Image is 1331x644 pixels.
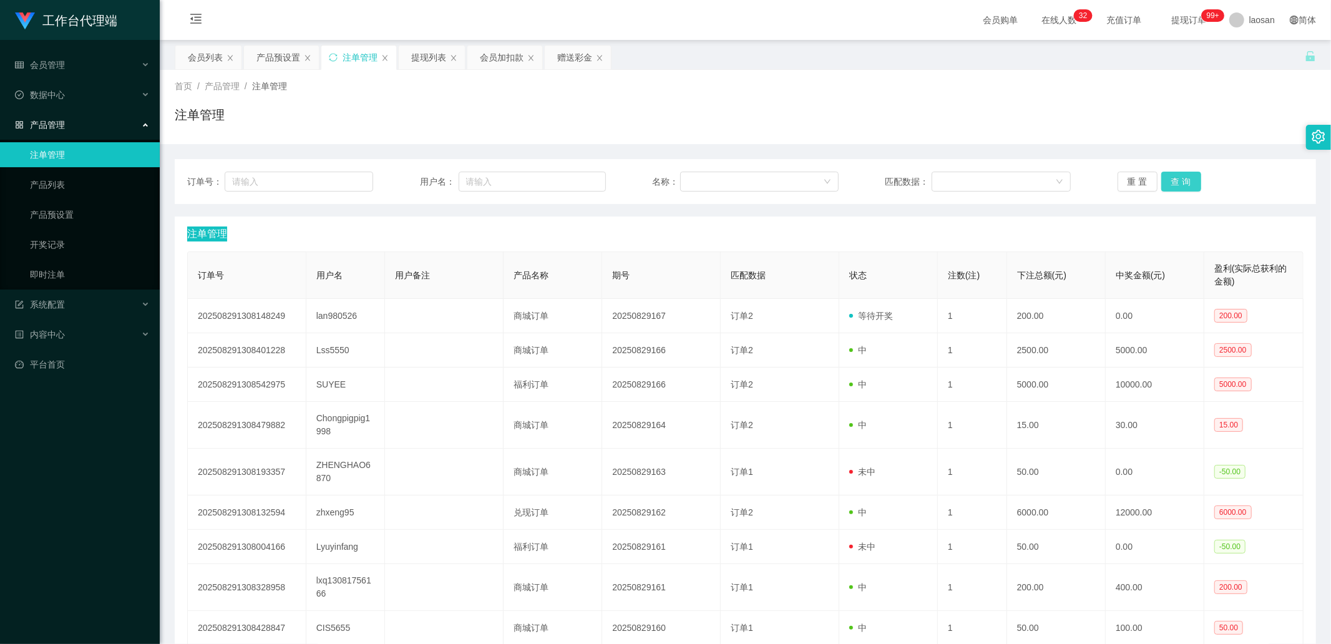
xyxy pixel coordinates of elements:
a: 工作台代理端 [15,15,117,25]
td: 1 [938,530,1007,564]
td: 6000.00 [1007,495,1106,530]
span: 订单2 [731,345,753,355]
span: 会员管理 [15,60,65,70]
button: 查 询 [1161,172,1201,192]
span: 中 [849,507,867,517]
div: 会员列表 [188,46,223,69]
td: 5000.00 [1007,368,1106,402]
td: 1 [938,299,1007,333]
i: 图标: close [227,54,234,62]
div: 提现列表 [411,46,446,69]
h1: 工作台代理端 [42,1,117,41]
a: 即时注单 [30,262,150,287]
span: 提现订单 [1166,16,1213,24]
div: 会员加扣款 [480,46,524,69]
td: 202508291308542975 [188,368,306,402]
td: SUYEE [306,368,386,402]
a: 图标: dashboard平台首页 [15,352,150,377]
span: 订单1 [731,467,753,477]
td: 202508291308328958 [188,564,306,611]
td: 20250829166 [602,368,721,402]
span: 匹配数据： [885,175,932,188]
span: 中 [849,623,867,633]
span: 注单管理 [252,81,287,91]
td: 202508291308004166 [188,530,306,564]
i: 图标: unlock [1305,51,1316,62]
td: 15.00 [1007,402,1106,449]
img: logo.9652507e.png [15,12,35,30]
a: 产品列表 [30,172,150,197]
td: 2500.00 [1007,333,1106,368]
td: 商城订单 [504,333,602,368]
i: 图标: close [450,54,457,62]
td: 福利订单 [504,530,602,564]
td: 20250829164 [602,402,721,449]
i: 图标: close [527,54,535,62]
p: 3 [1079,9,1083,22]
td: 30.00 [1106,402,1204,449]
div: 注单管理 [343,46,378,69]
span: 注数(注) [948,270,980,280]
td: Chongpigpig1998 [306,402,386,449]
span: 等待开奖 [849,311,893,321]
span: 状态 [849,270,867,280]
span: 200.00 [1214,580,1247,594]
i: 图标: appstore-o [15,120,24,129]
td: 1 [938,402,1007,449]
td: 商城订单 [504,402,602,449]
td: 202508291308401228 [188,333,306,368]
td: 1 [938,495,1007,530]
span: 首页 [175,81,192,91]
span: 订单2 [731,311,753,321]
span: -50.00 [1214,540,1246,554]
td: ZHENGHAO6870 [306,449,386,495]
td: 20250829161 [602,564,721,611]
span: 200.00 [1214,309,1247,323]
i: 图标: down [824,178,831,187]
span: 中 [849,379,867,389]
span: 订单1 [731,582,753,592]
td: Lss5550 [306,333,386,368]
td: lxq13081756166 [306,564,386,611]
td: 200.00 [1007,564,1106,611]
p: 2 [1083,9,1088,22]
td: 202508291308132594 [188,495,306,530]
a: 注单管理 [30,142,150,167]
td: 20250829163 [602,449,721,495]
i: 图标: menu-fold [175,1,217,41]
td: 50.00 [1007,530,1106,564]
i: 图标: setting [1312,130,1325,144]
span: 期号 [612,270,630,280]
a: 开奖记录 [30,232,150,257]
td: 5000.00 [1106,333,1204,368]
span: 名称： [652,175,680,188]
td: 20250829162 [602,495,721,530]
span: 中奖金额(元) [1116,270,1165,280]
td: 20250829166 [602,333,721,368]
span: / [245,81,247,91]
td: 商城订单 [504,449,602,495]
sup: 1014 [1202,9,1224,22]
span: 5000.00 [1214,378,1251,391]
i: 图标: check-circle-o [15,90,24,99]
span: 订单号： [187,175,225,188]
td: 商城订单 [504,299,602,333]
i: 图标: sync [329,53,338,62]
button: 重 置 [1118,172,1158,192]
td: 12000.00 [1106,495,1204,530]
span: 在线人数 [1036,16,1083,24]
span: 产品管理 [205,81,240,91]
i: 图标: form [15,300,24,309]
sup: 32 [1074,9,1092,22]
td: 202508291308193357 [188,449,306,495]
span: / [197,81,200,91]
span: 2500.00 [1214,343,1251,357]
td: 0.00 [1106,530,1204,564]
td: 1 [938,368,1007,402]
span: 用户备注 [395,270,430,280]
td: 商城订单 [504,564,602,611]
td: 福利订单 [504,368,602,402]
td: 202508291308148249 [188,299,306,333]
i: 图标: down [1056,178,1063,187]
span: 15.00 [1214,418,1243,432]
